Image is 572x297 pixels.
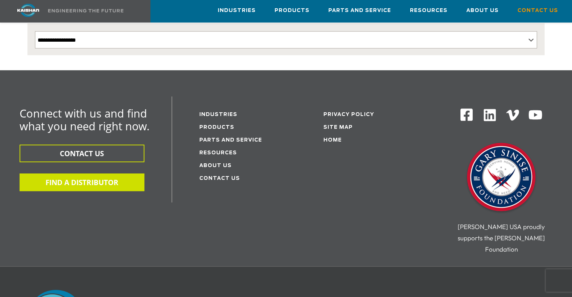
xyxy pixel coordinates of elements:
a: Parts and Service [328,0,391,21]
span: Connect with us and find what you need right now. [20,106,150,133]
span: About Us [466,6,499,15]
a: Products [275,0,310,21]
img: Facebook [460,108,473,122]
img: Vimeo [506,110,519,121]
button: CONTACT US [20,145,144,162]
a: Products [199,125,234,130]
a: Industries [218,0,256,21]
a: Contact Us [199,176,240,181]
a: Resources [199,151,237,155]
a: Home [323,138,342,143]
img: Linkedin [482,108,497,122]
img: Engineering the future [48,9,123,12]
a: Site Map [323,125,353,130]
a: Privacy Policy [323,112,374,117]
span: Contact Us [517,6,558,15]
a: Industries [199,112,237,117]
span: [PERSON_NAME] USA proudly supports the [PERSON_NAME] Foundation [458,223,545,253]
a: About Us [199,163,232,168]
span: Industries [218,6,256,15]
img: Gary Sinise Foundation [464,140,539,216]
a: Resources [410,0,448,21]
a: Contact Us [517,0,558,21]
a: About Us [466,0,499,21]
img: Youtube [528,108,543,122]
span: Resources [410,6,448,15]
span: Products [275,6,310,15]
span: Parts and Service [328,6,391,15]
a: Parts and service [199,138,262,143]
button: FIND A DISTRIBUTOR [20,173,144,191]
